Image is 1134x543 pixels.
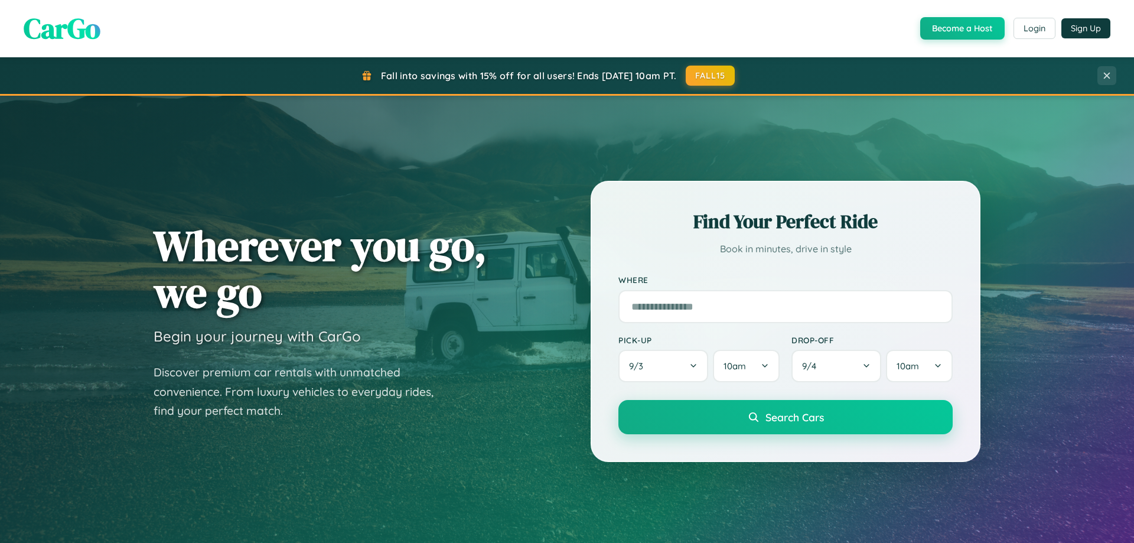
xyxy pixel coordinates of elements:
[24,9,100,48] span: CarGo
[897,360,919,372] span: 10am
[618,400,953,434] button: Search Cars
[920,17,1005,40] button: Become a Host
[154,327,361,345] h3: Begin your journey with CarGo
[381,70,677,82] span: Fall into savings with 15% off for all users! Ends [DATE] 10am PT.
[1014,18,1055,39] button: Login
[618,275,953,285] label: Where
[618,350,708,382] button: 9/3
[618,209,953,235] h2: Find Your Perfect Ride
[154,363,449,421] p: Discover premium car rentals with unmatched convenience. From luxury vehicles to everyday rides, ...
[686,66,735,86] button: FALL15
[886,350,953,382] button: 10am
[618,335,780,345] label: Pick-up
[1061,18,1110,38] button: Sign Up
[618,240,953,258] p: Book in minutes, drive in style
[629,360,649,372] span: 9 / 3
[791,350,881,382] button: 9/4
[724,360,746,372] span: 10am
[791,335,953,345] label: Drop-off
[802,360,822,372] span: 9 / 4
[765,411,824,424] span: Search Cars
[154,222,487,316] h1: Wherever you go, we go
[713,350,780,382] button: 10am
